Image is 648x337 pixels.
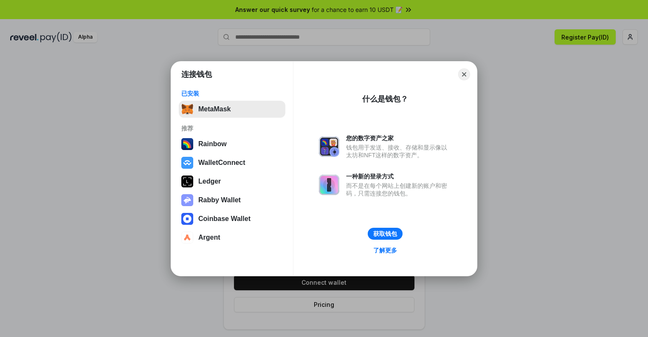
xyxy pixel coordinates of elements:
img: svg+xml,%3Csvg%20width%3D%2228%22%20height%3D%2228%22%20viewBox%3D%220%200%2028%2028%22%20fill%3D... [181,213,193,225]
div: Ledger [198,178,221,185]
button: MetaMask [179,101,285,118]
div: 什么是钱包？ [362,94,408,104]
button: 获取钱包 [368,228,403,240]
img: svg+xml,%3Csvg%20xmlns%3D%22http%3A%2F%2Fwww.w3.org%2F2000%2Fsvg%22%20fill%3D%22none%22%20viewBox... [181,194,193,206]
div: Coinbase Wallet [198,215,251,223]
button: Close [458,68,470,80]
div: 钱包用于发送、接收、存储和显示像以太坊和NFT这样的数字资产。 [346,144,451,159]
img: svg+xml,%3Csvg%20xmlns%3D%22http%3A%2F%2Fwww.w3.org%2F2000%2Fsvg%22%20fill%3D%22none%22%20viewBox... [319,175,339,195]
div: 了解更多 [373,246,397,254]
div: Rainbow [198,140,227,148]
div: 您的数字资产之家 [346,134,451,142]
img: svg+xml,%3Csvg%20fill%3D%22none%22%20height%3D%2233%22%20viewBox%3D%220%200%2035%2033%22%20width%... [181,103,193,115]
div: MetaMask [198,105,231,113]
img: svg+xml,%3Csvg%20xmlns%3D%22http%3A%2F%2Fwww.w3.org%2F2000%2Fsvg%22%20width%3D%2228%22%20height%3... [181,176,193,187]
div: WalletConnect [198,159,245,167]
div: Argent [198,234,220,241]
a: 了解更多 [368,245,402,256]
div: 已安装 [181,90,283,97]
h1: 连接钱包 [181,69,212,79]
div: 而不是在每个网站上创建新的账户和密码，只需连接您的钱包。 [346,182,451,197]
button: Coinbase Wallet [179,210,285,227]
img: svg+xml,%3Csvg%20xmlns%3D%22http%3A%2F%2Fwww.w3.org%2F2000%2Fsvg%22%20fill%3D%22none%22%20viewBox... [319,136,339,157]
button: Rabby Wallet [179,192,285,209]
div: 获取钱包 [373,230,397,238]
button: WalletConnect [179,154,285,171]
button: Argent [179,229,285,246]
div: 一种新的登录方式 [346,173,451,180]
img: svg+xml,%3Csvg%20width%3D%2228%22%20height%3D%2228%22%20viewBox%3D%220%200%2028%2028%22%20fill%3D... [181,157,193,169]
div: Rabby Wallet [198,196,241,204]
button: Ledger [179,173,285,190]
div: 推荐 [181,125,283,132]
img: svg+xml,%3Csvg%20width%3D%2228%22%20height%3D%2228%22%20viewBox%3D%220%200%2028%2028%22%20fill%3D... [181,232,193,244]
button: Rainbow [179,136,285,153]
img: svg+xml,%3Csvg%20width%3D%22120%22%20height%3D%22120%22%20viewBox%3D%220%200%20120%20120%22%20fil... [181,138,193,150]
